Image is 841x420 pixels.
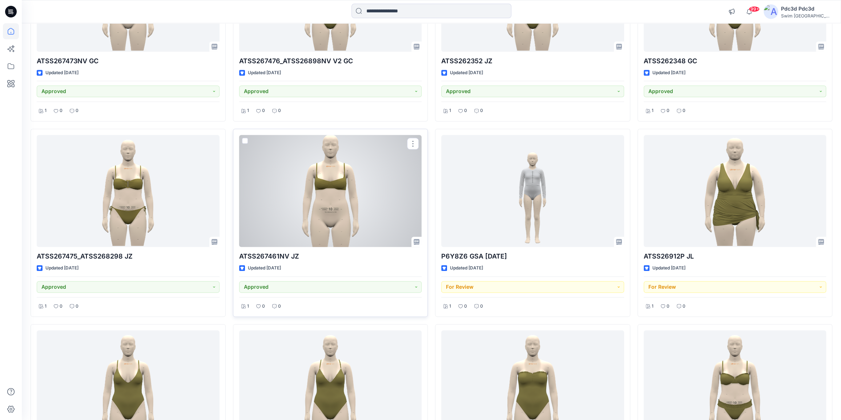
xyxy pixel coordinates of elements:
p: Updated [DATE] [450,69,483,77]
p: 1 [247,303,249,310]
a: ATSS26912P JL [644,135,826,247]
p: Updated [DATE] [652,69,685,77]
p: 0 [278,303,281,310]
a: ATSS267461NV JZ [239,135,422,247]
div: Swim [GEOGRAPHIC_DATA] [781,13,832,19]
p: 0 [667,107,669,115]
span: 99+ [749,6,760,12]
p: 0 [683,107,685,115]
p: 0 [76,107,79,115]
p: ATSS262352 JZ [441,56,624,66]
p: 0 [480,303,483,310]
p: Updated [DATE] [248,69,281,77]
p: 1 [247,107,249,115]
p: ATSS26912P JL [644,251,826,261]
p: 0 [60,303,63,310]
p: 0 [278,107,281,115]
p: P6Y8Z6 GSA [DATE] [441,251,624,261]
p: 0 [76,303,79,310]
p: 0 [667,303,669,310]
p: 1 [449,107,451,115]
a: ATSS267475_ATSS268298 JZ [37,135,220,247]
p: 1 [45,303,47,310]
div: Pdc3d Pdc3d [781,4,832,13]
a: P6Y8Z6 GSA 2025.09.02 [441,135,624,247]
p: 0 [683,303,685,310]
p: Updated [DATE] [45,69,79,77]
p: ATSS267473NV GC [37,56,220,66]
p: 1 [449,303,451,310]
p: 0 [262,107,265,115]
p: ATSS262348 GC [644,56,826,66]
p: ATSS267475_ATSS268298 JZ [37,251,220,261]
p: Updated [DATE] [45,264,79,272]
p: 1 [652,303,653,310]
p: 0 [464,107,467,115]
p: ATSS267461NV JZ [239,251,422,261]
p: 0 [464,303,467,310]
p: ATSS267476_ATSS26898NV V2 GC [239,56,422,66]
img: avatar [764,4,778,19]
p: 1 [652,107,653,115]
p: 0 [60,107,63,115]
p: 1 [45,107,47,115]
p: 0 [262,303,265,310]
p: 0 [480,107,483,115]
p: Updated [DATE] [450,264,483,272]
p: Updated [DATE] [652,264,685,272]
p: Updated [DATE] [248,264,281,272]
